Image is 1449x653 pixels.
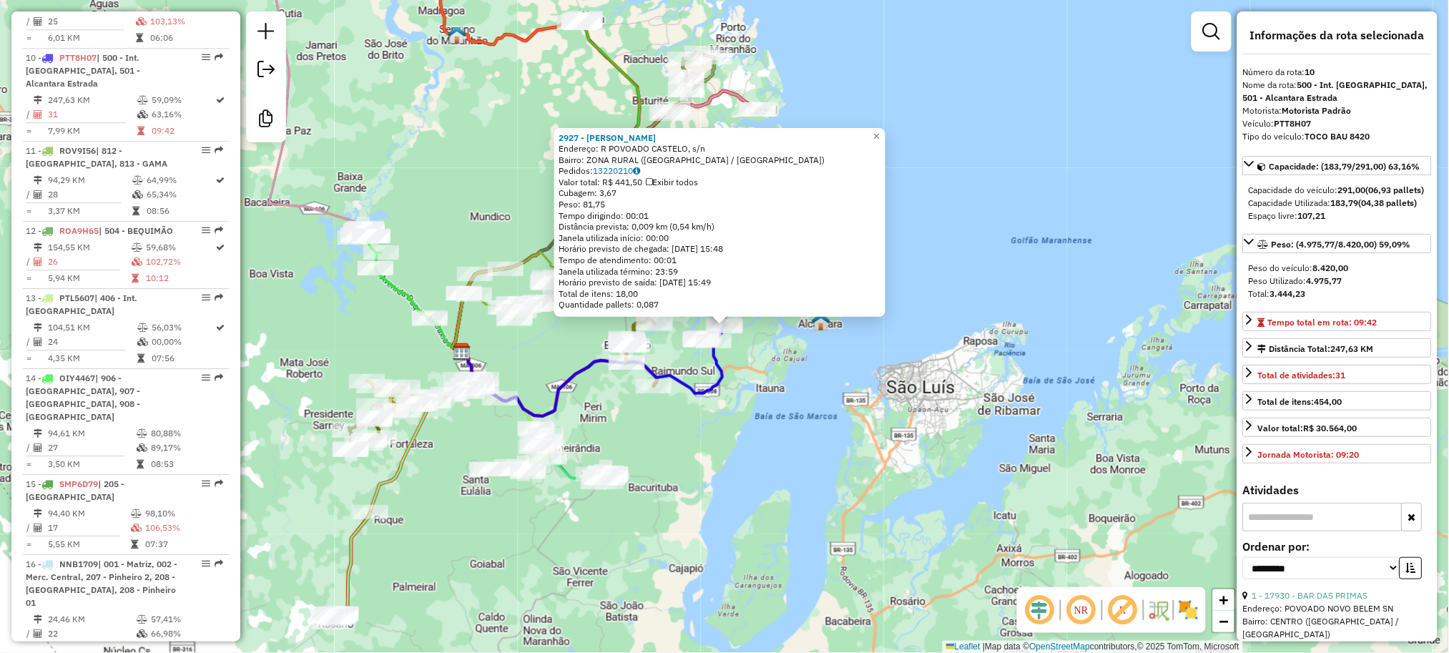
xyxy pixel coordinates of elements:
[149,31,223,45] td: 06:06
[1249,275,1426,288] div: Peso Utilizado:
[1305,131,1370,142] strong: TOCO BAU 8420
[1249,210,1426,222] div: Espaço livre:
[26,225,173,236] span: 12 -
[1243,615,1432,641] div: Bairro: CENTRO ([GEOGRAPHIC_DATA] / [GEOGRAPHIC_DATA])
[1304,423,1357,433] strong: R$ 30.564,00
[1305,67,1315,77] strong: 10
[26,31,33,45] td: =
[150,457,222,471] td: 08:53
[559,154,881,166] div: Bairro: ZONA RURAL ([GEOGRAPHIC_DATA] / [GEOGRAPHIC_DATA])
[217,176,225,185] i: Rota otimizada
[1023,593,1057,627] span: Ocultar deslocamento
[1197,17,1226,46] a: Exibir filtros
[1243,483,1432,497] h4: Atividades
[136,17,147,26] i: % de utilização da cubagem
[132,274,139,283] i: Tempo total em rota
[26,537,33,551] td: =
[559,299,881,310] div: Quantidade pallets: 0,087
[131,524,142,532] i: % de utilização da cubagem
[1243,391,1432,411] a: Total de itens:454,00
[1338,185,1366,195] strong: 291,00
[137,110,148,119] i: % de utilização da cubagem
[1243,538,1432,555] label: Ordenar por:
[136,34,143,42] i: Tempo total em rota
[34,96,42,104] i: Distância Total
[1243,178,1432,228] div: Capacidade: (183,79/291,00) 63,16%
[137,429,147,438] i: % de utilização do peso
[1243,418,1432,437] a: Valor total:R$ 30.564,00
[132,207,139,215] i: Tempo total em rota
[559,132,881,311] div: Tempo de atendimento: 00:01
[448,26,466,44] img: Serrano do Maranhão
[1258,370,1346,380] span: Total de atividades:
[323,607,359,621] div: Atividade não roteirizada - COMERCIAL SAO JORGE
[202,53,210,62] em: Opções
[26,559,177,608] span: | 001 - Matriz, 002 - Merc. Central, 207 - Pinheiro 2, 208 - [GEOGRAPHIC_DATA], 208 - Pinheiro 01
[34,190,42,199] i: Total de Atividades
[215,53,223,62] em: Rota exportada
[1219,612,1229,630] span: −
[559,177,881,188] div: Valor total: R$ 441,50
[217,96,225,104] i: Rota otimizada
[316,610,352,624] div: Atividade não roteirizada - RAIMUNDO JOSE PEREI
[1243,66,1432,79] div: Número da rota:
[34,338,42,346] i: Total de Atividades
[99,225,173,236] span: | 504 - BEQUIMÃO
[34,615,42,624] i: Distância Total
[559,199,881,210] div: Peso: 81,75
[146,187,215,202] td: 65,34%
[26,124,33,138] td: =
[26,107,33,122] td: /
[146,173,215,187] td: 64,99%
[1272,239,1411,250] span: Peso: (4.975,77/8.420,00) 59,09%
[150,627,222,641] td: 66,98%
[145,240,215,255] td: 59,68%
[345,225,380,240] div: Atividade não roteirizada - MERCEARIA DO GANSO
[26,478,124,502] span: 15 -
[144,506,223,521] td: 98,10%
[151,320,215,335] td: 56,03%
[453,343,471,361] img: Dibrasa
[1307,275,1342,286] strong: 4.975,77
[137,323,148,332] i: % de utilização do peso
[252,17,280,49] a: Nova sessão e pesquisa
[1243,117,1432,130] div: Veículo:
[202,293,210,302] em: Opções
[26,187,33,202] td: /
[215,559,223,568] em: Rota exportada
[59,373,95,383] span: OIY4467
[47,320,137,335] td: 104,51 KM
[1258,422,1357,435] div: Valor total:
[559,165,881,177] div: Pedidos:
[574,10,593,29] img: Curupuru
[137,615,147,624] i: % de utilização do peso
[34,257,42,266] i: Total de Atividades
[145,255,215,269] td: 102,72%
[1219,591,1229,609] span: +
[559,266,881,278] div: Janela utilizada término: 23:59
[132,176,143,185] i: % de utilização do peso
[202,146,210,154] em: Opções
[26,457,33,471] td: =
[151,351,215,365] td: 07:56
[252,104,280,137] a: Criar modelo
[215,226,223,235] em: Rota exportada
[151,124,215,138] td: 09:42
[47,335,137,349] td: 24
[1243,156,1432,175] a: Capacidade: (183,79/291,00) 63,16%
[873,130,880,142] span: ×
[59,293,94,303] span: PTL5607
[1249,262,1349,273] span: Peso do veículo:
[34,524,42,532] i: Total de Atividades
[1177,599,1200,622] img: Exibir/Ocultar setores
[559,132,656,143] a: 2927 - [PERSON_NAME]
[47,271,131,285] td: 5,94 KM
[812,313,830,331] img: Alcântara
[1274,118,1312,129] strong: PTT8H07
[47,93,137,107] td: 247,63 KM
[646,177,698,187] span: Exibir todos
[1366,185,1425,195] strong: (06,93 pallets)
[137,629,147,638] i: % de utilização da cubagem
[59,145,96,156] span: ROV9I56
[1298,210,1326,221] strong: 107,21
